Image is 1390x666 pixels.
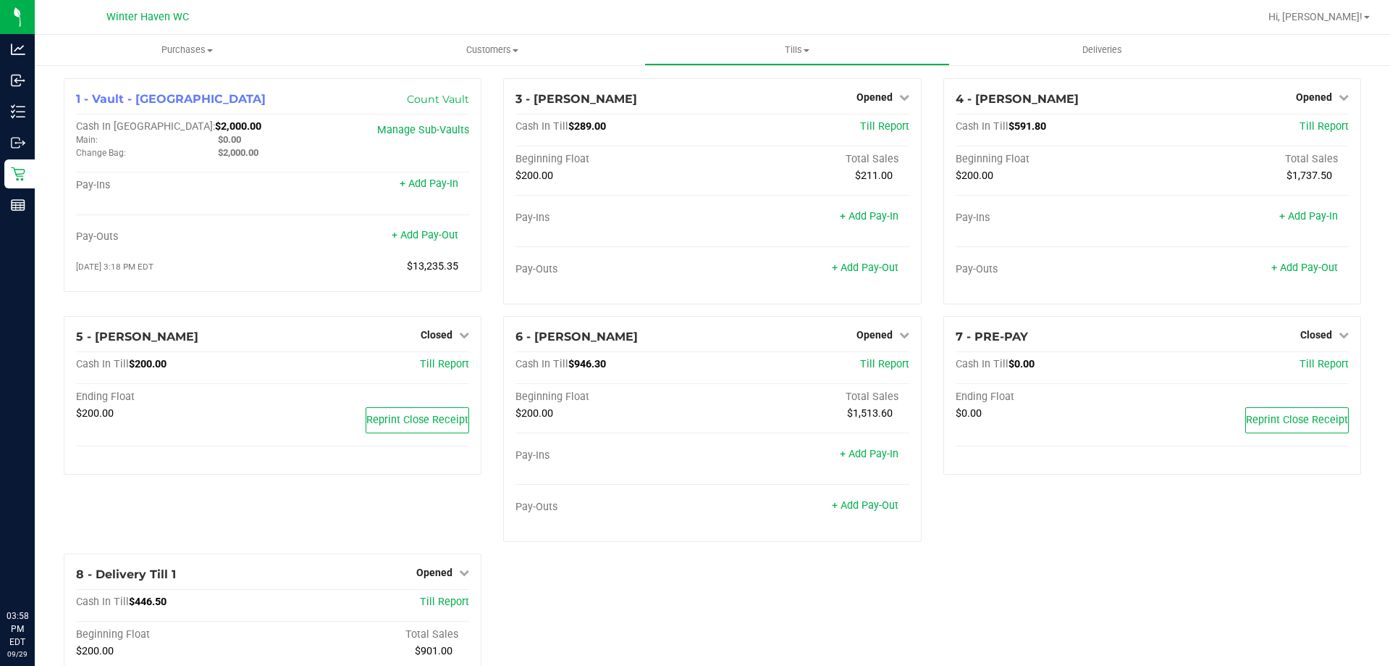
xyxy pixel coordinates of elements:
[1286,170,1332,182] span: $1,737.50
[421,329,452,341] span: Closed
[1246,414,1348,426] span: Reprint Close Receipt
[35,35,340,65] a: Purchases
[7,609,28,649] p: 03:58 PM EDT
[215,120,261,133] span: $2,000.00
[76,262,153,272] span: [DATE] 3:18 PM EDT
[568,120,606,133] span: $289.00
[515,407,553,420] span: $200.00
[420,596,469,608] a: Till Report
[515,358,568,370] span: Cash In Till
[76,567,176,581] span: 8 - Delivery Till 1
[407,93,469,106] a: Count Vault
[366,407,469,433] button: Reprint Close Receipt
[860,120,909,133] a: Till Report
[76,92,266,106] span: 1 - Vault - [GEOGRAPHIC_DATA]
[645,43,948,57] span: Tills
[76,135,98,145] span: Main:
[515,330,638,344] span: 6 - [PERSON_NAME]
[832,262,898,274] a: + Add Pay-Out
[856,91,893,103] span: Opened
[1300,358,1349,370] a: Till Report
[7,649,28,659] p: 09/29
[11,136,25,150] inline-svg: Outbound
[832,499,898,512] a: + Add Pay-Out
[956,263,1153,276] div: Pay-Outs
[515,391,712,404] div: Beginning Float
[340,35,644,65] a: Customers
[644,35,949,65] a: Tills
[76,358,129,370] span: Cash In Till
[956,92,1079,106] span: 4 - [PERSON_NAME]
[950,35,1255,65] a: Deliveries
[129,358,167,370] span: $200.00
[1008,120,1046,133] span: $591.80
[76,407,114,420] span: $200.00
[855,170,893,182] span: $211.00
[515,120,568,133] span: Cash In Till
[273,628,470,641] div: Total Sales
[712,391,909,404] div: Total Sales
[11,42,25,57] inline-svg: Analytics
[956,120,1008,133] span: Cash In Till
[860,358,909,370] a: Till Report
[515,449,712,462] div: Pay-Ins
[76,179,273,192] div: Pay-Ins
[515,92,637,106] span: 3 - [PERSON_NAME]
[76,645,114,657] span: $200.00
[956,407,982,420] span: $0.00
[35,43,340,57] span: Purchases
[1008,358,1035,370] span: $0.00
[515,501,712,514] div: Pay-Outs
[76,230,273,243] div: Pay-Outs
[76,628,273,641] div: Beginning Float
[840,448,898,460] a: + Add Pay-In
[856,329,893,341] span: Opened
[218,147,258,158] span: $2,000.00
[76,330,198,344] span: 5 - [PERSON_NAME]
[76,148,126,158] span: Change Bag:
[847,407,893,420] span: $1,513.60
[11,104,25,119] inline-svg: Inventory
[956,170,993,182] span: $200.00
[956,153,1153,166] div: Beginning Float
[1300,120,1349,133] a: Till Report
[76,596,129,608] span: Cash In Till
[1152,153,1349,166] div: Total Sales
[1271,262,1338,274] a: + Add Pay-Out
[515,153,712,166] div: Beginning Float
[1279,210,1338,222] a: + Add Pay-In
[1296,91,1332,103] span: Opened
[956,391,1153,404] div: Ending Float
[43,548,60,565] iframe: Resource center unread badge
[11,198,25,212] inline-svg: Reports
[712,153,909,166] div: Total Sales
[14,550,58,594] iframe: Resource center
[11,73,25,88] inline-svg: Inbound
[407,260,458,272] span: $13,235.35
[956,212,1153,225] div: Pay-Ins
[515,170,553,182] span: $200.00
[420,358,469,370] a: Till Report
[956,358,1008,370] span: Cash In Till
[76,120,215,133] span: Cash In [GEOGRAPHIC_DATA]:
[416,567,452,578] span: Opened
[1300,329,1332,341] span: Closed
[377,124,469,136] a: Manage Sub-Vaults
[11,167,25,181] inline-svg: Retail
[515,212,712,225] div: Pay-Ins
[568,358,606,370] span: $946.30
[956,330,1028,344] span: 7 - PRE-PAY
[415,645,452,657] span: $901.00
[1063,43,1142,57] span: Deliveries
[840,210,898,222] a: + Add Pay-In
[340,43,644,57] span: Customers
[1245,407,1349,433] button: Reprint Close Receipt
[392,229,458,241] a: + Add Pay-Out
[400,178,458,190] a: + Add Pay-In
